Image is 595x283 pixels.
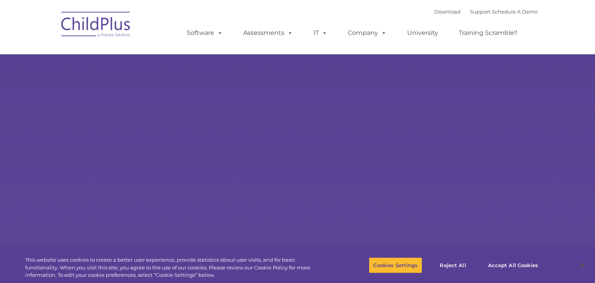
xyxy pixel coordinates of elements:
button: Reject All [429,257,477,273]
div: This website uses cookies to create a better user experience, provide statistics about user visit... [25,256,327,279]
button: Cookies Settings [369,257,422,273]
a: Download [434,9,461,15]
a: Software [179,25,230,41]
font: | [434,9,538,15]
a: University [399,25,446,41]
a: Company [340,25,394,41]
button: Accept All Cookies [484,257,542,273]
a: Assessments [236,25,301,41]
a: Schedule A Demo [492,9,538,15]
a: IT [306,25,335,41]
a: Support [470,9,490,15]
button: Close [574,257,591,274]
a: Training Scramble!! [451,25,525,41]
img: ChildPlus by Procare Solutions [57,6,135,45]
